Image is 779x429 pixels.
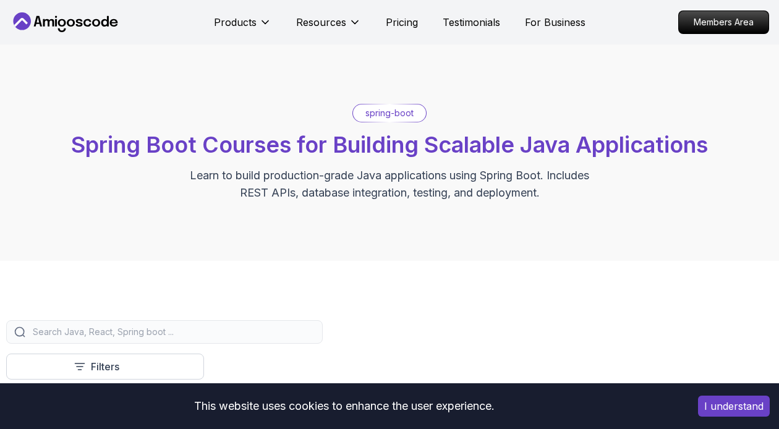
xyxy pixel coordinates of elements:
[214,15,271,40] button: Products
[365,107,414,119] p: spring-boot
[698,396,770,417] button: Accept cookies
[6,354,204,380] button: Filters
[91,359,119,374] p: Filters
[182,167,597,202] p: Learn to build production-grade Java applications using Spring Boot. Includes REST APIs, database...
[30,326,315,338] input: Search Java, React, Spring boot ...
[296,15,346,30] p: Resources
[71,131,708,158] span: Spring Boot Courses for Building Scalable Java Applications
[443,15,500,30] a: Testimonials
[9,393,679,420] div: This website uses cookies to enhance the user experience.
[386,15,418,30] a: Pricing
[678,11,769,34] a: Members Area
[296,15,361,40] button: Resources
[679,11,768,33] p: Members Area
[214,15,257,30] p: Products
[525,15,585,30] a: For Business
